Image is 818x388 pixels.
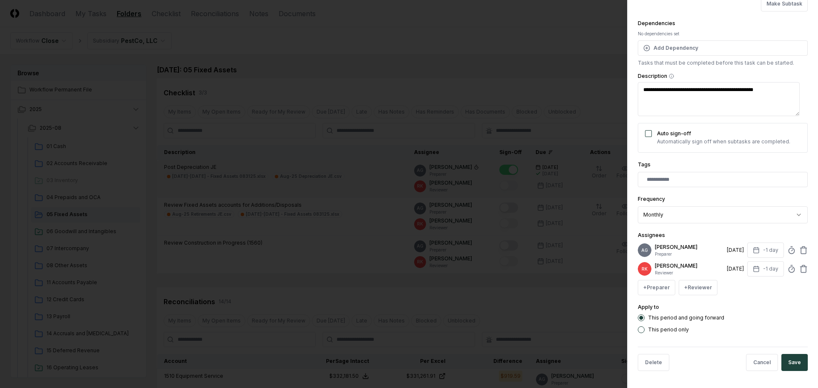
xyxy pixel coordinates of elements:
[655,251,723,257] p: Preparer
[638,304,659,310] label: Apply to
[641,247,648,254] span: AG
[747,242,784,258] button: -1 day
[747,261,784,277] button: -1 day
[642,266,648,272] span: RK
[669,74,674,79] button: Description
[648,315,724,320] label: This period and going forward
[638,232,665,238] label: Assignees
[638,280,675,295] button: +Preparer
[638,161,651,168] label: Tags
[638,20,675,26] label: Dependencies
[657,138,790,145] p: Automatically sign off when subtasks are completed.
[679,280,717,295] button: +Reviewer
[657,130,691,137] label: Auto sign-off
[727,246,744,254] div: [DATE]
[727,265,744,273] div: [DATE]
[655,270,723,276] p: Reviewer
[648,327,689,332] label: This period only
[781,354,808,371] button: Save
[638,59,808,67] p: Tasks that must be completed before this task can be started.
[638,74,808,79] label: Description
[638,196,665,202] label: Frequency
[638,31,808,37] div: No dependencies set
[655,262,723,270] p: [PERSON_NAME]
[638,40,808,56] button: Add Dependency
[746,354,778,371] button: Cancel
[655,243,723,251] p: [PERSON_NAME]
[638,354,669,371] button: Delete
